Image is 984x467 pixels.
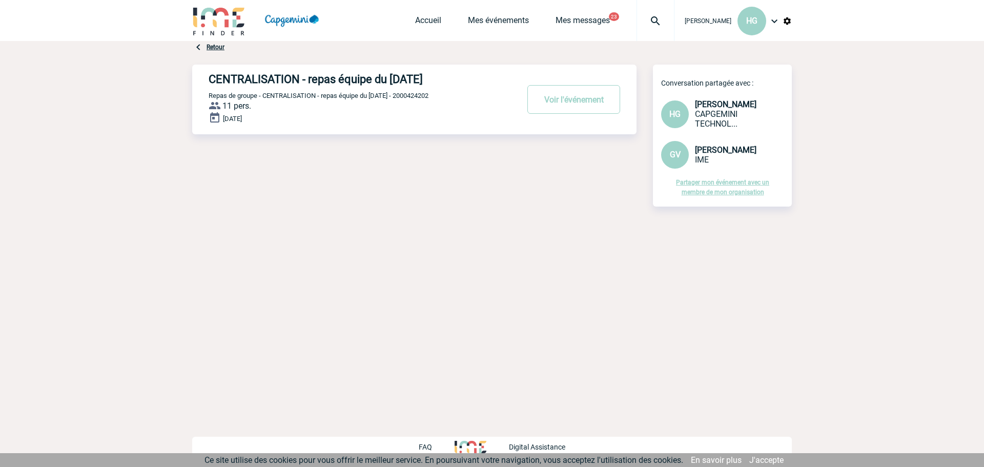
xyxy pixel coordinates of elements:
span: Repas de groupe - CENTRALISATION - repas équipe du [DATE] - 2000424202 [209,92,428,99]
span: [PERSON_NAME] [685,17,731,25]
h4: CENTRALISATION - repas équipe du [DATE] [209,73,488,86]
button: 23 [609,12,619,21]
a: Mes événements [468,15,529,30]
span: [PERSON_NAME] [695,99,756,109]
span: Ce site utilise des cookies pour vous offrir le meilleur service. En poursuivant votre navigation... [204,455,683,465]
p: FAQ [419,443,432,451]
a: Partager mon événement avec un membre de mon organisation [676,179,769,196]
span: [PERSON_NAME] [695,145,756,155]
p: Digital Assistance [509,443,565,451]
a: Retour [207,44,224,51]
span: GV [670,150,681,159]
span: 11 pers. [222,101,251,111]
span: [DATE] [223,115,242,123]
a: Accueil [415,15,441,30]
p: Conversation partagée avec : [661,79,792,87]
span: CAPGEMINI TECHNOLOGY SERVICES [695,109,737,129]
a: Mes messages [556,15,610,30]
img: http://www.idealmeetingsevents.fr/ [455,441,486,453]
img: IME-Finder [192,6,245,35]
span: HG [669,109,681,119]
a: FAQ [419,441,455,451]
a: J'accepte [749,455,784,465]
a: En savoir plus [691,455,742,465]
button: Voir l'événement [527,85,620,114]
span: IME [695,155,709,165]
span: HG [746,16,757,26]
